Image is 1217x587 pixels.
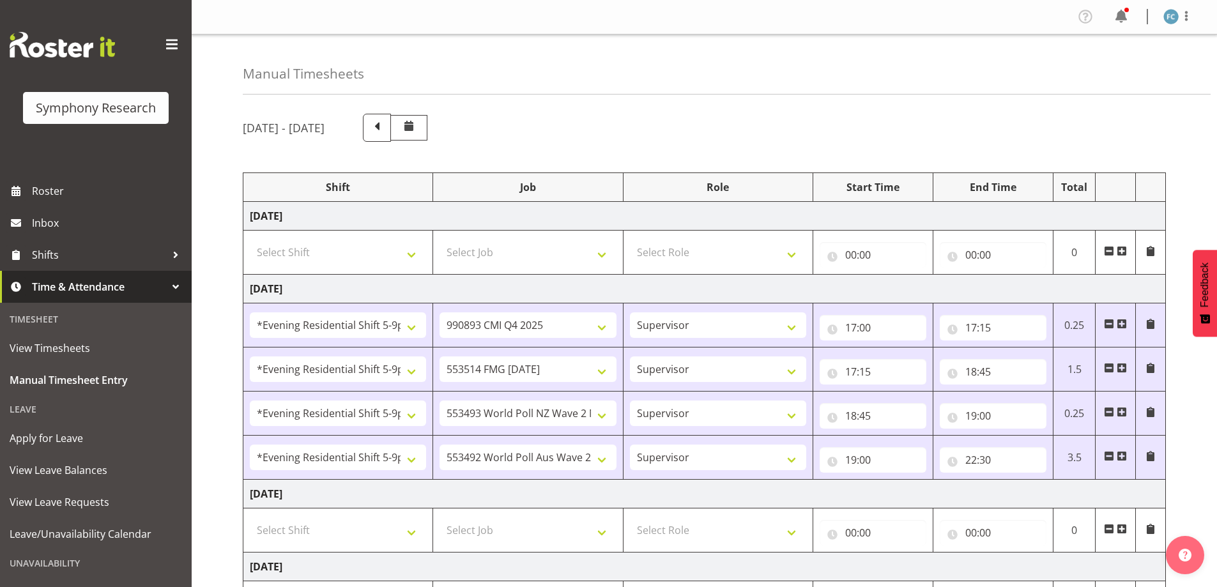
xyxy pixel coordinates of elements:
[36,98,156,118] div: Symphony Research
[10,32,115,57] img: Rosterit website logo
[32,277,166,296] span: Time & Attendance
[32,181,185,201] span: Roster
[3,486,188,518] a: View Leave Requests
[630,179,806,195] div: Role
[250,179,426,195] div: Shift
[1060,179,1089,195] div: Total
[10,339,182,358] span: View Timesheets
[3,550,188,576] div: Unavailability
[820,315,926,340] input: Click to select...
[1179,549,1191,561] img: help-xxl-2.png
[3,364,188,396] a: Manual Timesheet Entry
[3,306,188,332] div: Timesheet
[1053,436,1096,480] td: 3.5
[940,242,1046,268] input: Click to select...
[243,202,1166,231] td: [DATE]
[940,447,1046,473] input: Click to select...
[1163,9,1179,24] img: fisi-cook-lagatule1979.jpg
[32,213,185,233] span: Inbox
[3,518,188,550] a: Leave/Unavailability Calendar
[1053,392,1096,436] td: 0.25
[1193,250,1217,337] button: Feedback - Show survey
[10,370,182,390] span: Manual Timesheet Entry
[243,553,1166,581] td: [DATE]
[10,429,182,448] span: Apply for Leave
[1053,231,1096,275] td: 0
[820,403,926,429] input: Click to select...
[3,332,188,364] a: View Timesheets
[3,422,188,454] a: Apply for Leave
[940,179,1046,195] div: End Time
[820,447,926,473] input: Click to select...
[243,66,364,81] h4: Manual Timesheets
[940,520,1046,545] input: Click to select...
[10,461,182,480] span: View Leave Balances
[32,245,166,264] span: Shifts
[1199,263,1211,307] span: Feedback
[820,359,926,385] input: Click to select...
[940,359,1046,385] input: Click to select...
[940,315,1046,340] input: Click to select...
[3,454,188,486] a: View Leave Balances
[10,492,182,512] span: View Leave Requests
[820,242,926,268] input: Click to select...
[243,480,1166,508] td: [DATE]
[243,121,325,135] h5: [DATE] - [DATE]
[1053,303,1096,347] td: 0.25
[3,396,188,422] div: Leave
[820,179,926,195] div: Start Time
[243,275,1166,303] td: [DATE]
[10,524,182,544] span: Leave/Unavailability Calendar
[820,520,926,545] input: Click to select...
[440,179,616,195] div: Job
[1053,508,1096,553] td: 0
[1053,347,1096,392] td: 1.5
[940,403,1046,429] input: Click to select...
